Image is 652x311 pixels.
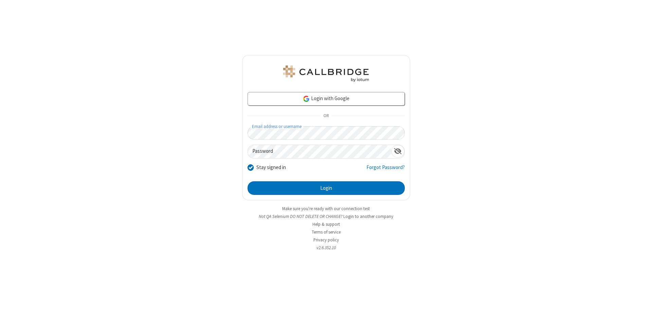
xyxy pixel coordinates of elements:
a: Help & support [312,221,340,227]
li: Not QA Selenium DO NOT DELETE OR CHANGE? [242,213,410,220]
input: Email address or username [248,126,405,140]
a: Privacy policy [313,237,339,243]
a: Login with Google [248,92,405,106]
label: Stay signed in [256,164,286,171]
button: Login to another company [343,213,393,220]
input: Password [248,145,391,158]
img: QA Selenium DO NOT DELETE OR CHANGE [282,66,370,82]
li: v2.6.352.10 [242,244,410,251]
a: Make sure you're ready with our connection test [282,206,370,212]
button: Login [248,181,405,195]
span: OR [321,111,331,121]
a: Terms of service [312,229,341,235]
a: Forgot Password? [366,164,405,177]
img: google-icon.png [303,95,310,103]
div: Show password [391,145,404,158]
